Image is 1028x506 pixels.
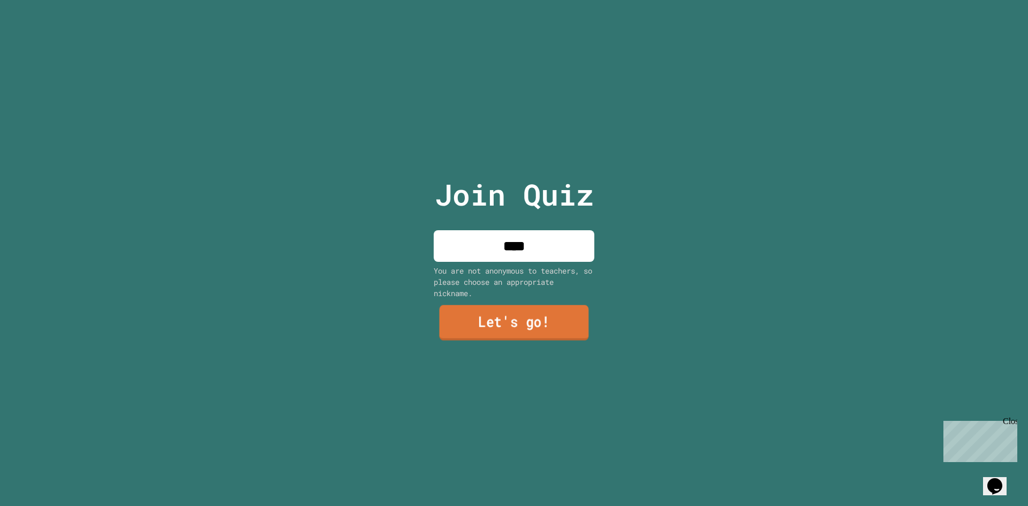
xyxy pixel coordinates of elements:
p: Join Quiz [435,172,594,217]
iframe: chat widget [939,417,1017,462]
div: You are not anonymous to teachers, so please choose an appropriate nickname. [434,265,594,299]
a: Let's go! [440,305,589,341]
iframe: chat widget [983,463,1017,495]
div: Chat with us now!Close [4,4,74,68]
